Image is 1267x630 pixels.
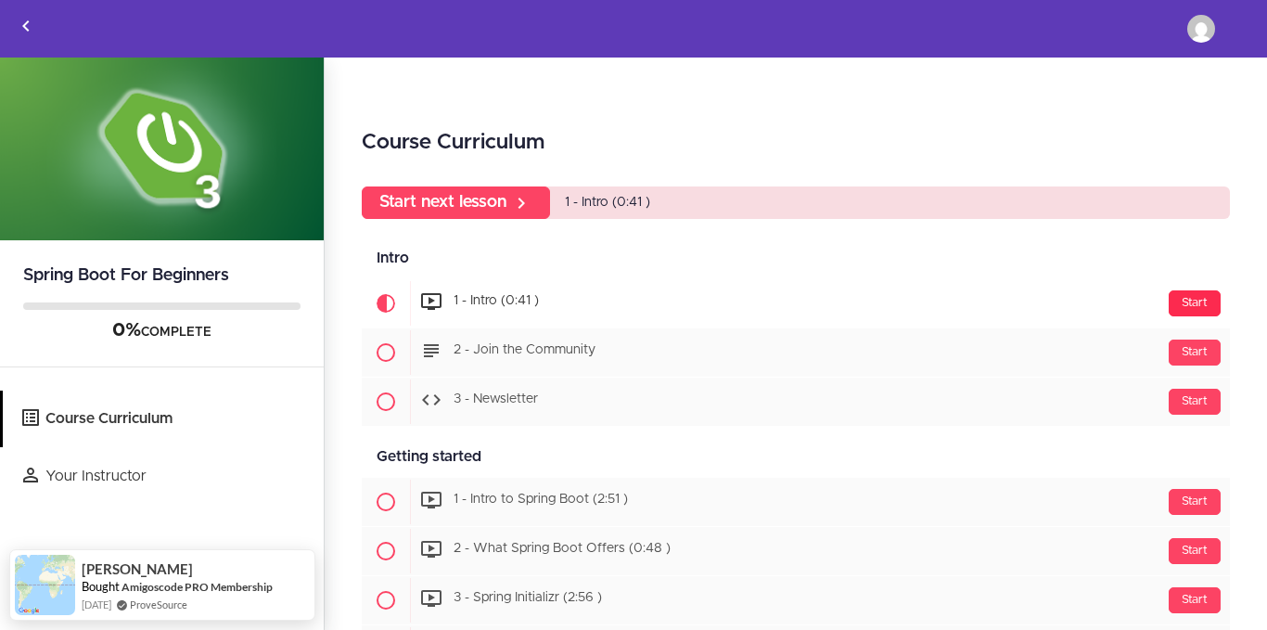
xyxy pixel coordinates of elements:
img: provesource social proof notification image [15,555,75,615]
img: mailadeyinka2020@gmail.com [1187,15,1215,43]
span: 1 - Intro (0:41 ) [454,295,539,308]
a: Start 3 - Spring Initializr (2:56 ) [362,576,1230,624]
div: Intro [362,238,1230,279]
a: Start 1 - Intro to Spring Boot (2:51 ) [362,478,1230,526]
h2: Course Curriculum [362,127,1230,159]
span: 2 - What Spring Boot Offers (0:48 ) [454,543,671,556]
span: 1 - Intro (0:41 ) [565,196,650,209]
div: Start [1169,538,1221,564]
span: Bought [82,579,120,594]
a: Start next lesson [362,186,550,219]
a: Start 2 - Join the Community [362,328,1230,377]
div: Start [1169,587,1221,613]
a: ProveSource [130,597,187,612]
span: 0% [112,321,141,340]
div: Start [1169,389,1221,415]
div: Start [1169,489,1221,515]
span: 3 - Newsletter [454,393,538,406]
span: 2 - Join the Community [454,344,595,357]
a: Current item Start 1 - Intro (0:41 ) [362,279,1230,328]
a: Course Curriculum [3,391,324,447]
div: Getting started [362,436,1230,478]
span: 3 - Spring Initializr (2:56 ) [454,592,602,605]
div: Start [1169,340,1221,366]
a: Start 3 - Newsletter [362,378,1230,426]
a: Start 2 - What Spring Boot Offers (0:48 ) [362,527,1230,575]
span: Current item [362,279,410,328]
span: 1 - Intro to Spring Boot (2:51 ) [454,494,628,507]
span: [PERSON_NAME] [82,561,193,577]
span: [DATE] [82,597,111,612]
a: Your Instructor [3,448,324,505]
svg: Back to courses [15,15,37,37]
div: COMPLETE [23,319,301,343]
a: Back to courses [1,1,51,57]
a: Amigoscode PRO Membership [122,579,273,595]
div: Start [1169,290,1221,316]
